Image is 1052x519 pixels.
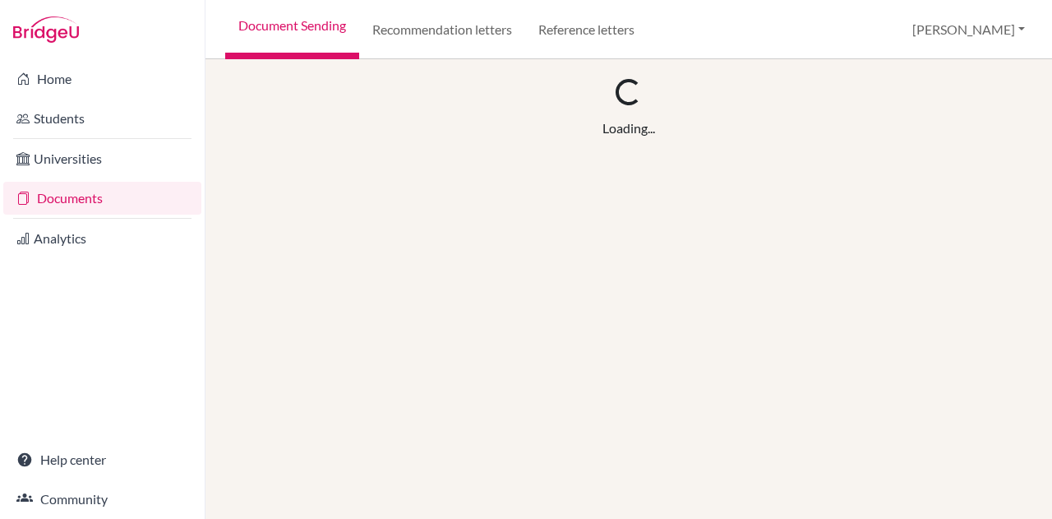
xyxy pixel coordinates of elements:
[3,102,201,135] a: Students
[3,222,201,255] a: Analytics
[3,63,201,95] a: Home
[3,443,201,476] a: Help center
[3,142,201,175] a: Universities
[3,483,201,516] a: Community
[3,182,201,215] a: Documents
[602,118,655,138] div: Loading...
[905,14,1032,45] button: [PERSON_NAME]
[13,16,79,43] img: Bridge-U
